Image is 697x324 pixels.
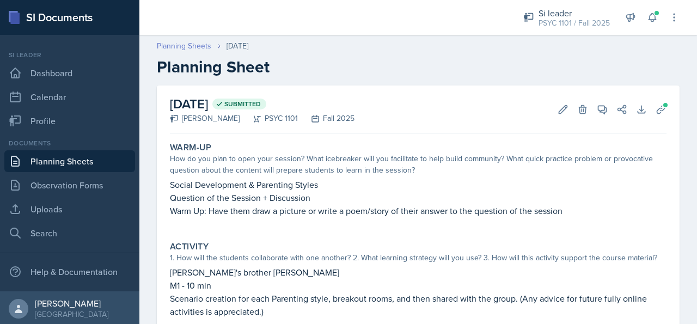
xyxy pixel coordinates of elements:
[240,113,298,124] div: PSYC 1101
[170,292,667,318] p: Scenario creation for each Parenting style, breakout rooms, and then shared with the group. (Any ...
[170,113,240,124] div: [PERSON_NAME]
[224,100,261,108] span: Submitted
[227,40,248,52] div: [DATE]
[4,150,135,172] a: Planning Sheets
[4,138,135,148] div: Documents
[4,62,135,84] a: Dashboard
[35,309,108,320] div: [GEOGRAPHIC_DATA]
[170,178,667,191] p: Social Development & Parenting Styles
[4,86,135,108] a: Calendar
[298,113,354,124] div: Fall 2025
[170,153,667,176] div: How do you plan to open your session? What icebreaker will you facilitate to help build community...
[170,204,667,217] p: Warm Up: Have them draw a picture or write a poem/story of their answer to the question of the se...
[4,261,135,283] div: Help & Documentation
[539,7,610,20] div: Si leader
[170,142,212,153] label: Warm-Up
[4,222,135,244] a: Search
[4,110,135,132] a: Profile
[157,40,211,52] a: Planning Sheets
[4,50,135,60] div: Si leader
[170,252,667,264] div: 1. How will the students collaborate with one another? 2. What learning strategy will you use? 3....
[170,94,354,114] h2: [DATE]
[170,266,667,279] p: [PERSON_NAME]'s brother [PERSON_NAME]
[170,191,667,204] p: Question of the Session + Discussion
[157,57,680,77] h2: Planning Sheet
[35,298,108,309] div: [PERSON_NAME]
[4,198,135,220] a: Uploads
[170,241,209,252] label: Activity
[4,174,135,196] a: Observation Forms
[170,279,667,292] p: M1 - 10 min
[539,17,610,29] div: PSYC 1101 / Fall 2025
